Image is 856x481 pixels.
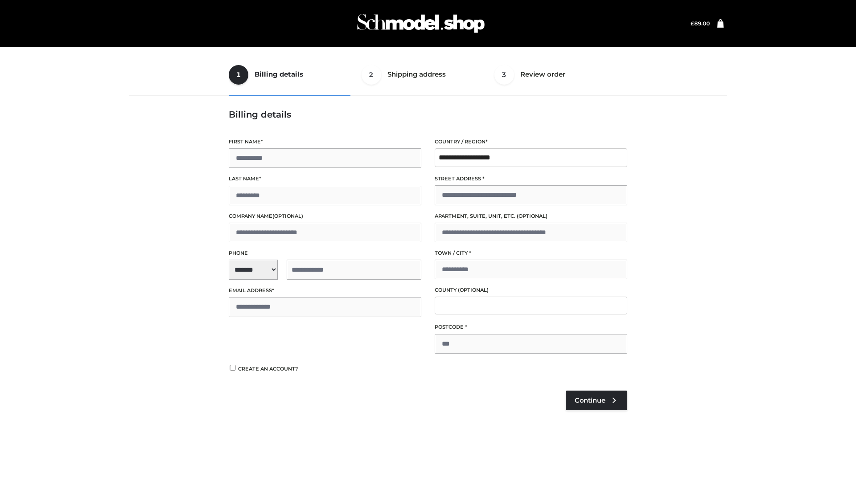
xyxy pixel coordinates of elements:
[575,396,605,404] span: Continue
[229,175,421,183] label: Last name
[691,20,710,27] a: £89.00
[458,287,489,293] span: (optional)
[566,391,627,410] a: Continue
[238,366,298,372] span: Create an account?
[229,365,237,371] input: Create an account?
[435,323,627,331] label: Postcode
[517,213,547,219] span: (optional)
[229,109,627,120] h3: Billing details
[229,212,421,220] label: Company name
[272,213,303,219] span: (optional)
[691,20,694,27] span: £
[435,175,627,183] label: Street address
[691,20,710,27] bdi: 89.00
[435,286,627,294] label: County
[229,249,421,257] label: Phone
[229,286,421,295] label: Email address
[435,138,627,146] label: Country / Region
[229,138,421,146] label: First name
[435,212,627,220] label: Apartment, suite, unit, etc.
[354,6,488,41] img: Schmodel Admin 964
[435,249,627,257] label: Town / City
